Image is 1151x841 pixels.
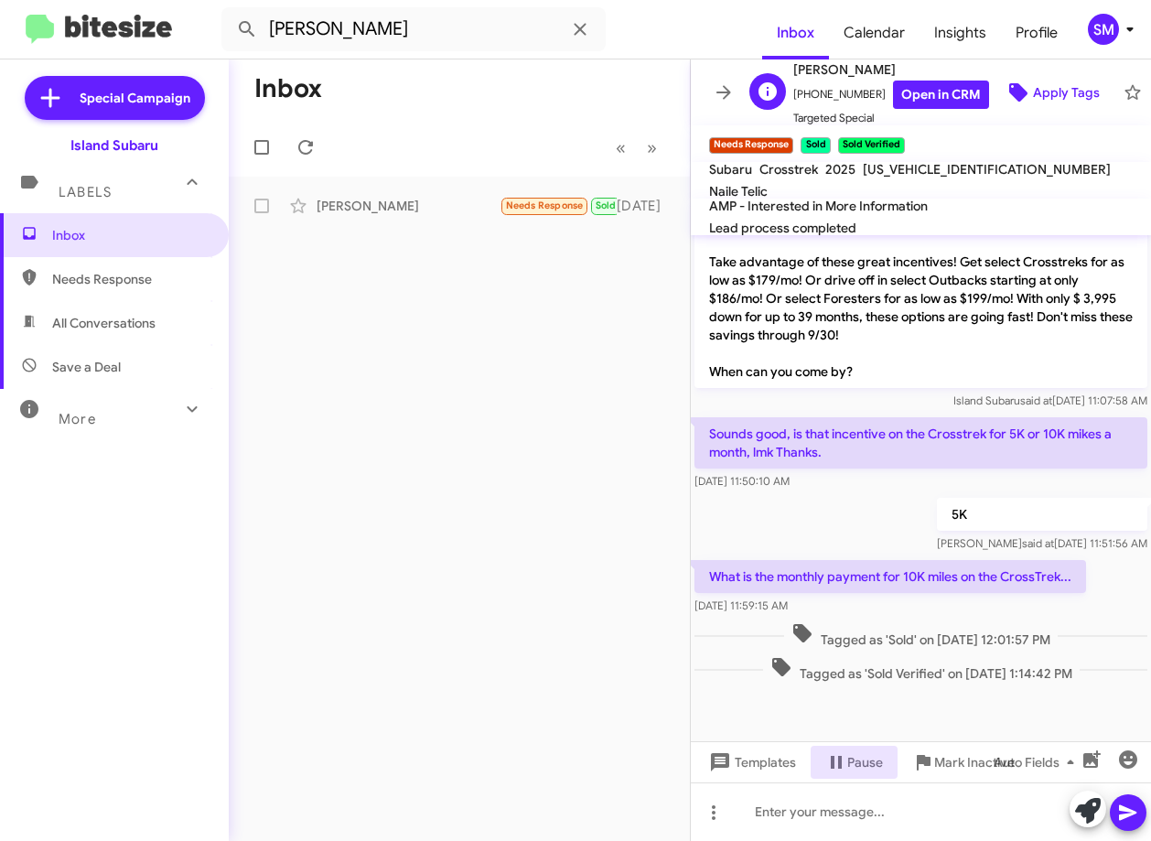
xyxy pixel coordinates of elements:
[254,74,322,103] h1: Inbox
[1020,394,1052,407] span: said at
[647,136,657,159] span: »
[25,76,205,120] a: Special Campaign
[691,746,811,779] button: Templates
[994,746,1081,779] span: Auto Fields
[762,6,829,59] a: Inbox
[793,109,989,127] span: Targeted Special
[953,394,1147,407] span: Island Subaru [DATE] 11:07:58 AM
[617,197,675,215] div: [DATE]
[506,199,584,211] span: Needs Response
[759,161,818,178] span: Crosstrek
[636,129,668,167] button: Next
[863,161,1111,178] span: [US_VEHICLE_IDENTIFICATION_NUMBER]
[934,746,1015,779] span: Mark Inactive
[937,536,1147,550] span: [PERSON_NAME] [DATE] 11:51:56 AM
[694,598,788,612] span: [DATE] 11:59:15 AM
[709,220,856,236] span: Lead process completed
[1088,14,1119,45] div: SM
[616,136,626,159] span: «
[606,129,668,167] nav: Page navigation example
[317,197,500,215] div: [PERSON_NAME]
[59,411,96,427] span: More
[221,7,606,51] input: Search
[793,81,989,109] span: [PHONE_NUMBER]
[979,746,1096,779] button: Auto Fields
[52,270,208,288] span: Needs Response
[1072,14,1131,45] button: SM
[605,129,637,167] button: Previous
[52,358,121,376] span: Save a Deal
[709,137,793,154] small: Needs Response
[694,474,790,488] span: [DATE] 11:50:10 AM
[694,417,1147,469] p: Sounds good, is that incentive on the Crosstrek for 5K or 10K mikes a month, lmk Thanks.
[694,209,1147,388] p: Hi [PERSON_NAME] it's [PERSON_NAME] at [GEOGRAPHIC_DATA]. Take advantage of these great incentive...
[59,184,112,200] span: Labels
[1033,76,1100,109] span: Apply Tags
[705,746,796,779] span: Templates
[709,183,768,199] span: Naile Telic
[1001,6,1072,59] a: Profile
[811,746,898,779] button: Pause
[694,560,1086,593] p: What is the monthly payment for 10K miles on the CrossTrek...
[52,226,208,244] span: Inbox
[500,195,617,216] div: What is the monthly payment for 10K miles on the CrossTrek...
[801,137,830,154] small: Sold
[825,161,855,178] span: 2025
[596,199,617,211] span: Sold
[937,498,1147,531] p: 5K
[784,622,1058,649] span: Tagged as 'Sold' on [DATE] 12:01:57 PM
[1022,536,1054,550] span: said at
[847,746,883,779] span: Pause
[838,137,905,154] small: Sold Verified
[80,89,190,107] span: Special Campaign
[709,161,752,178] span: Subaru
[793,59,989,81] span: [PERSON_NAME]
[989,76,1114,109] button: Apply Tags
[70,136,158,155] div: Island Subaru
[893,81,989,109] a: Open in CRM
[829,6,920,59] a: Calendar
[52,314,156,332] span: All Conversations
[898,746,1029,779] button: Mark Inactive
[920,6,1001,59] a: Insights
[763,656,1080,683] span: Tagged as 'Sold Verified' on [DATE] 1:14:42 PM
[709,198,928,214] span: AMP - Interested in More Information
